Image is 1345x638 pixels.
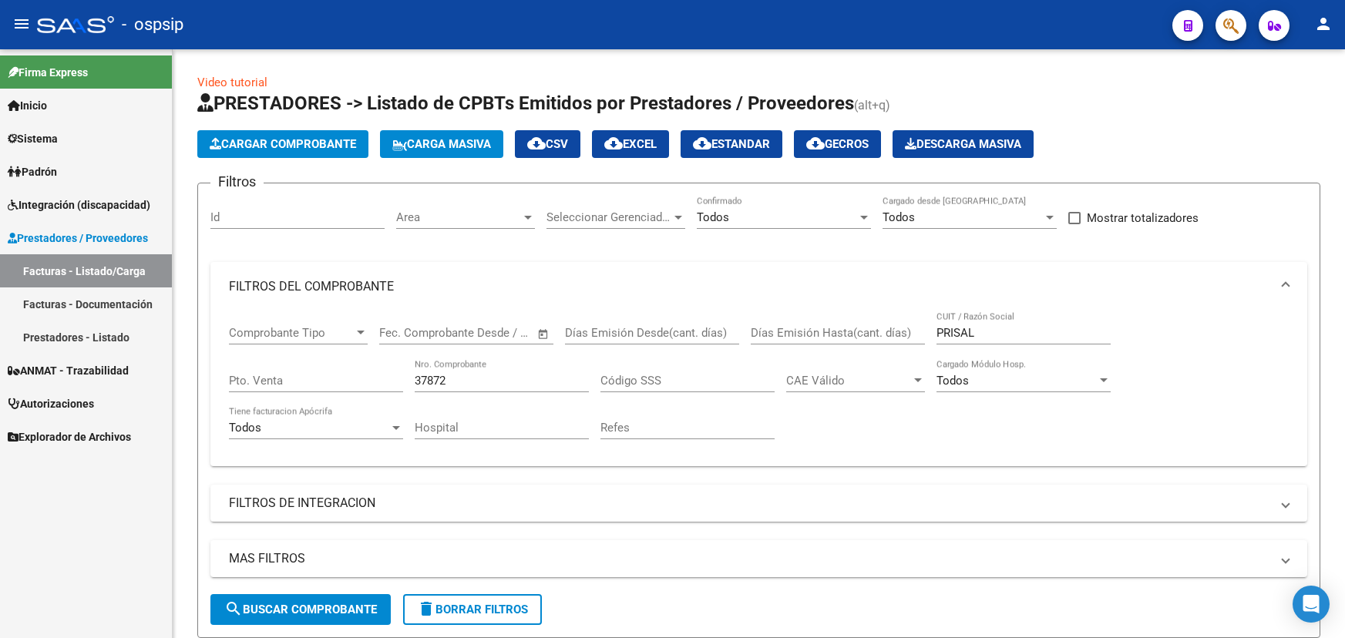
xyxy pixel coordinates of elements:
mat-icon: menu [12,15,31,33]
mat-icon: cloud_download [527,134,546,153]
button: Carga Masiva [380,130,503,158]
span: EXCEL [604,137,657,151]
input: Fecha inicio [379,326,442,340]
span: Padrón [8,163,57,180]
button: Descarga Masiva [893,130,1034,158]
span: Todos [936,374,969,388]
span: Todos [883,210,915,224]
button: Gecros [794,130,881,158]
button: CSV [515,130,580,158]
mat-icon: delete [417,599,435,618]
span: Seleccionar Gerenciador [546,210,671,224]
mat-panel-title: FILTROS DE INTEGRACION [229,495,1270,512]
div: Open Intercom Messenger [1293,586,1330,623]
mat-expansion-panel-header: MAS FILTROS [210,540,1307,577]
button: Estandar [681,130,782,158]
span: Autorizaciones [8,395,94,412]
a: Video tutorial [197,76,267,89]
app-download-masive: Descarga masiva de comprobantes (adjuntos) [893,130,1034,158]
span: Inicio [8,97,47,114]
span: Explorador de Archivos [8,428,131,445]
mat-icon: cloud_download [806,134,825,153]
div: FILTROS DEL COMPROBANTE [210,311,1307,466]
span: Cargar Comprobante [210,137,356,151]
span: Gecros [806,137,869,151]
button: Buscar Comprobante [210,594,391,625]
mat-icon: person [1314,15,1333,33]
span: Estandar [693,137,770,151]
span: Carga Masiva [392,137,491,151]
span: (alt+q) [854,98,890,112]
button: Cargar Comprobante [197,130,368,158]
button: EXCEL [592,130,669,158]
span: Prestadores / Proveedores [8,230,148,247]
span: Descarga Masiva [905,137,1021,151]
span: Mostrar totalizadores [1087,209,1199,227]
span: Comprobante Tipo [229,326,354,340]
mat-panel-title: MAS FILTROS [229,550,1270,567]
button: Open calendar [535,325,553,343]
mat-icon: cloud_download [604,134,623,153]
span: - ospsip [122,8,183,42]
span: Todos [229,421,261,435]
mat-expansion-panel-header: FILTROS DEL COMPROBANTE [210,262,1307,311]
span: PRESTADORES -> Listado de CPBTs Emitidos por Prestadores / Proveedores [197,92,854,114]
span: Sistema [8,130,58,147]
span: CAE Válido [786,374,911,388]
span: Firma Express [8,64,88,81]
span: Buscar Comprobante [224,603,377,616]
span: Todos [697,210,729,224]
mat-icon: search [224,599,243,618]
h3: Filtros [210,171,264,193]
span: Integración (discapacidad) [8,196,150,213]
mat-panel-title: FILTROS DEL COMPROBANTE [229,278,1270,295]
button: Borrar Filtros [403,594,542,625]
mat-expansion-panel-header: FILTROS DE INTEGRACION [210,485,1307,522]
input: Fecha fin [456,326,530,340]
mat-icon: cloud_download [693,134,711,153]
span: Area [396,210,521,224]
span: Borrar Filtros [417,603,528,616]
span: CSV [527,137,568,151]
span: ANMAT - Trazabilidad [8,362,129,379]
